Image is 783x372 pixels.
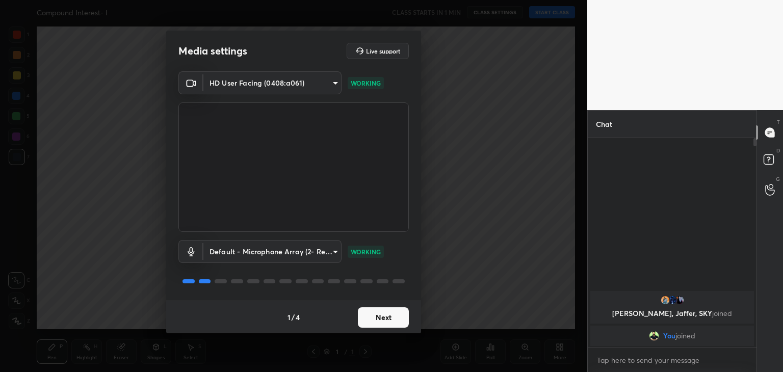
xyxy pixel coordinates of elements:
[674,295,685,305] img: 1bc1c8abb6454ebe866f4e0b32f6dd05.jpg
[178,44,247,58] h2: Media settings
[588,111,620,138] p: Chat
[351,78,381,88] p: WORKING
[660,295,670,305] img: 112464c097724166b3f53bf8337856f1.jpg
[292,312,295,323] h4: /
[596,309,748,317] p: [PERSON_NAME], Jaffer, SKY
[776,175,780,183] p: G
[203,71,342,94] div: HD User Facing (0408:a061)
[663,332,675,340] span: You
[358,307,409,328] button: Next
[203,240,342,263] div: HD User Facing (0408:a061)
[366,48,400,54] h5: Live support
[588,289,756,348] div: grid
[712,308,732,318] span: joined
[667,295,677,305] img: 98d03269a3f44026bd152d7118f73155.jpg
[675,332,695,340] span: joined
[296,312,300,323] h4: 4
[777,118,780,126] p: T
[776,147,780,154] p: D
[649,331,659,341] img: 6f4578c4c6224cea84386ccc78b3bfca.jpg
[351,247,381,256] p: WORKING
[288,312,291,323] h4: 1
